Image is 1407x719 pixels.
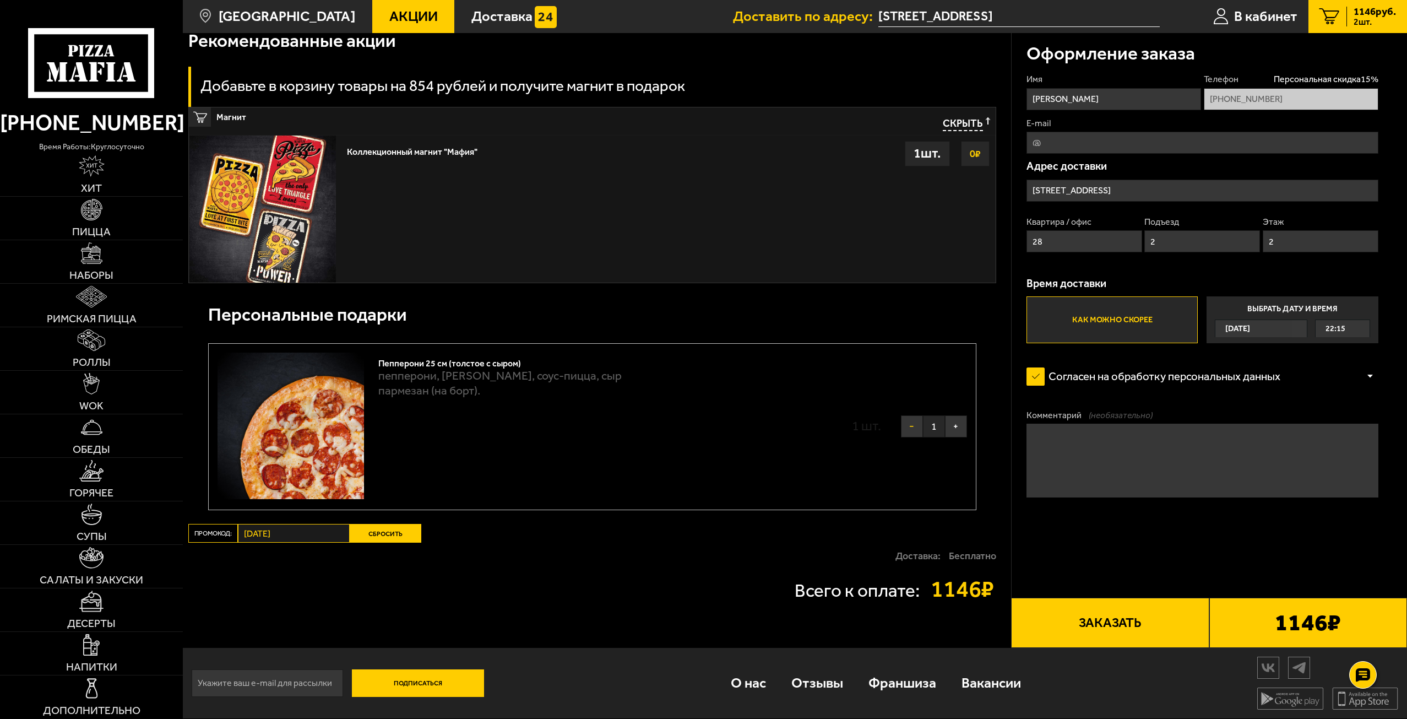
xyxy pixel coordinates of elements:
label: Квартира / офис [1026,216,1142,228]
button: Сбросить [350,524,421,543]
span: 1 [923,415,945,437]
span: Россия, Санкт-Петербург, Омская улица, 26 [878,7,1160,27]
button: − [901,415,923,437]
button: Заказать [1011,598,1209,647]
div: 1 шт. [905,141,950,166]
span: Роллы [73,357,111,368]
span: Доставить по адресу: [733,9,878,24]
span: Хит [81,183,102,194]
h3: Добавьте в корзину товары на 854 рублей и получите магнит в подарок [200,78,685,94]
span: Дополнительно [43,705,140,716]
span: WOK [79,401,104,412]
label: Выбрать дату и время [1207,296,1378,343]
a: Франшиза [856,659,949,707]
label: E-mail [1026,117,1378,129]
strong: 1146 ₽ [931,577,997,601]
p: Время доставки [1026,278,1378,289]
span: В кабинет [1234,9,1297,24]
input: Ваш адрес доставки [878,7,1160,27]
input: +7 ( [1204,88,1378,110]
img: Пепперони 25 см (толстое с сыром) [218,353,364,499]
span: 22:15 [1325,320,1345,337]
img: tg [1289,658,1310,677]
span: (необязательно) [1089,409,1153,421]
label: Промокод: [188,524,238,543]
h3: Персональные подарки [208,305,407,323]
span: Персональная скидка 15 % [1274,73,1378,85]
span: 2 шт. [1354,18,1396,26]
label: Этаж [1263,216,1378,228]
label: Комментарий [1026,409,1378,421]
span: Супы [77,531,107,542]
label: Имя [1026,73,1201,85]
span: Салаты и закуски [40,575,143,586]
p: Доставка: [895,551,941,561]
input: @ [1026,132,1378,154]
div: Пепперони 25 см (толстое с сыром) [378,353,667,369]
strong: 0 ₽ [967,143,984,164]
h3: Рекомендованные акции [188,31,396,50]
a: Отзывы [779,659,856,707]
span: Римская пицца [47,313,137,325]
h3: Оформление заказа [1026,44,1195,62]
label: Подъезд [1144,216,1260,228]
span: Горячее [69,488,113,499]
div: Коллекционный магнит "Мафия" [347,141,477,157]
p: Адрес доставки [1026,161,1378,172]
span: Обеды [73,444,110,455]
span: Десерты [67,618,116,629]
span: Акции [389,9,438,24]
label: Согласен на обработку персональных данных [1026,362,1295,391]
span: Доставка [471,9,533,24]
a: Коллекционный магнит "Мафия"0₽1шт. [189,135,996,282]
button: Подписаться [352,669,484,697]
p: пепперони, [PERSON_NAME], соус-пицца, сыр пармезан (на борт). [378,369,667,398]
div: 1 шт. [846,414,887,439]
b: 1146 ₽ [1275,611,1341,635]
span: Пицца [72,226,111,237]
span: [DATE] [1225,320,1250,337]
span: Магнит [216,107,700,122]
span: Наборы [69,270,113,281]
input: Имя [1026,88,1201,110]
button: Скрыть [943,117,990,131]
strong: Бесплатно [949,551,996,561]
input: Укажите ваш e-mail для рассылки [192,669,343,697]
a: Вакансии [949,659,1034,707]
span: [GEOGRAPHIC_DATA] [219,9,355,24]
span: 1146 руб. [1354,7,1396,17]
label: Телефон [1204,73,1378,85]
img: 15daf4d41897b9f0e9f617042186c801.svg [535,6,557,28]
button: + [945,415,967,437]
a: О нас [718,659,779,707]
img: vk [1258,658,1279,677]
label: Как можно скорее [1026,296,1198,343]
span: Скрыть [943,117,983,131]
span: Напитки [66,662,117,673]
p: Всего к оплате: [795,581,920,599]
